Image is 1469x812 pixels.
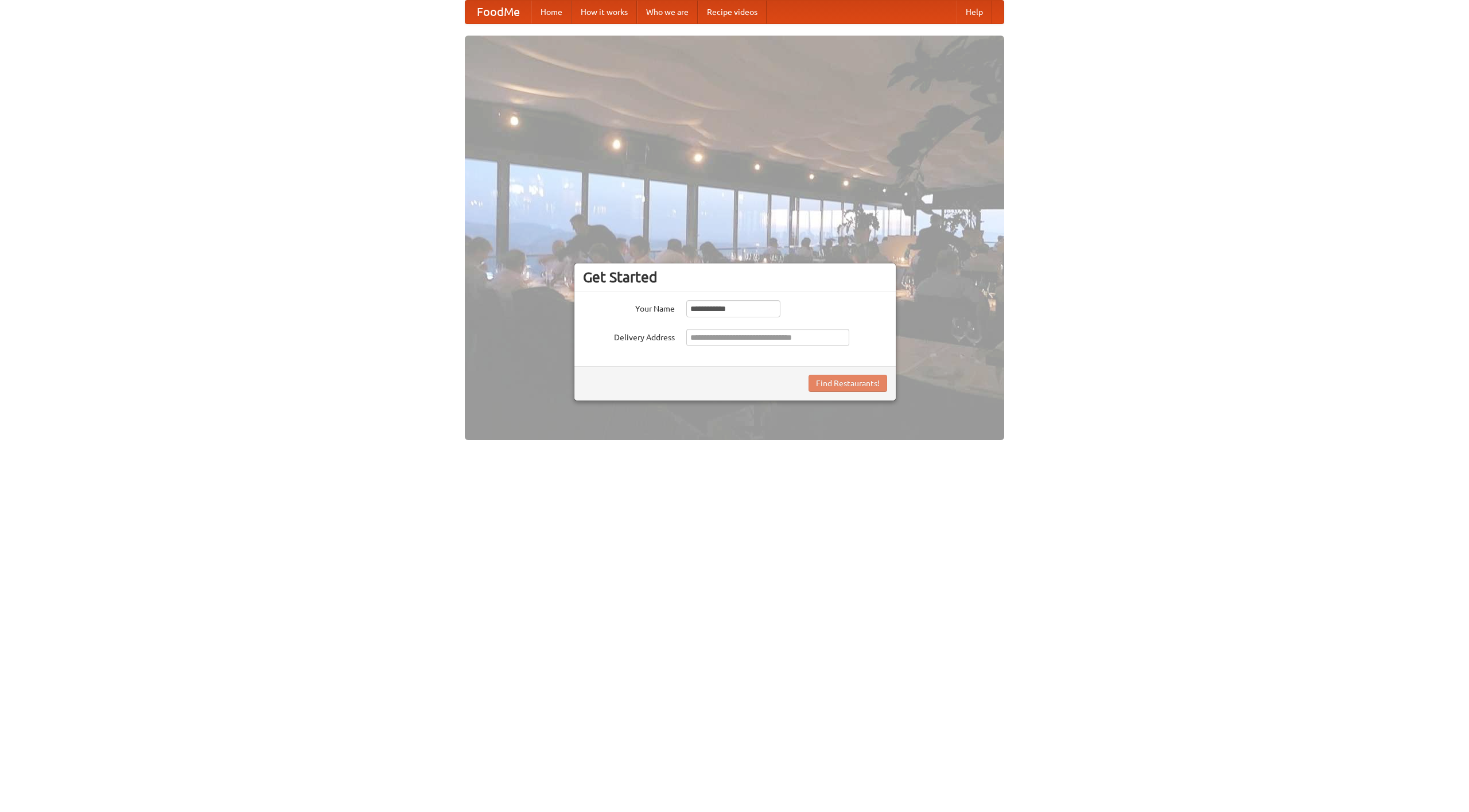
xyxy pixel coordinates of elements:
label: Your Name [583,300,675,314]
a: Home [531,1,572,24]
a: How it works [572,1,637,24]
button: Find Restaurants! [809,375,887,392]
a: FoodMe [465,1,531,24]
a: Who we are [637,1,698,24]
a: Help [957,1,992,24]
a: Recipe videos [698,1,767,24]
label: Delivery Address [583,329,675,343]
h3: Get Started [583,269,887,286]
